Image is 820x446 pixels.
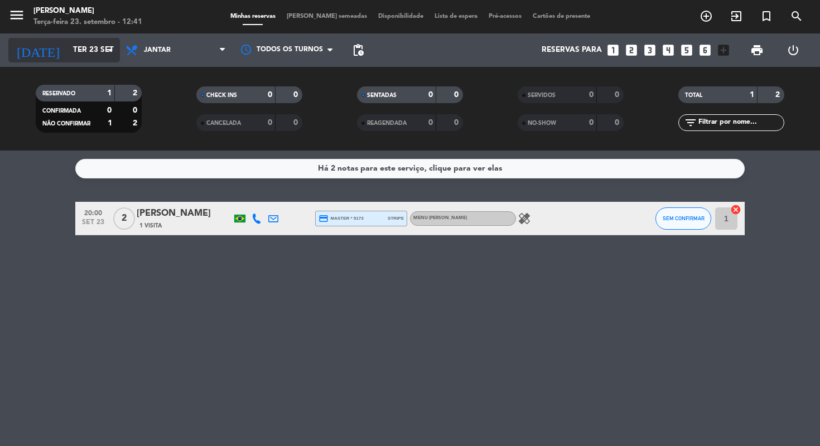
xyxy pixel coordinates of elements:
[643,43,657,57] i: looks_3
[716,43,731,57] i: add_box
[697,117,784,129] input: Filtrar por nome...
[144,46,171,54] span: Jantar
[730,204,741,215] i: cancel
[606,43,620,57] i: looks_one
[655,207,711,230] button: SEM CONFIRMAR
[663,215,705,221] span: SEM CONFIRMAR
[750,43,764,57] span: print
[367,93,397,98] span: SENTADAS
[137,206,231,221] div: [PERSON_NAME]
[685,93,702,98] span: TOTAL
[108,119,112,127] strong: 1
[698,43,712,57] i: looks_6
[684,116,697,129] i: filter_list
[319,214,364,224] span: master * 5173
[730,9,743,23] i: exit_to_app
[268,91,272,99] strong: 0
[589,91,594,99] strong: 0
[589,119,594,127] strong: 0
[8,7,25,23] i: menu
[679,43,694,57] i: looks_5
[268,119,272,127] strong: 0
[79,219,107,231] span: set 23
[428,119,433,127] strong: 0
[33,17,142,28] div: Terça-feira 23. setembro - 12:41
[760,9,773,23] i: turned_in_not
[33,6,142,17] div: [PERSON_NAME]
[293,91,300,99] strong: 0
[42,91,75,96] span: RESERVADO
[133,89,139,97] strong: 2
[775,91,782,99] strong: 2
[104,43,117,57] i: arrow_drop_down
[139,221,162,230] span: 1 Visita
[615,119,621,127] strong: 0
[428,91,433,99] strong: 0
[615,91,621,99] strong: 0
[42,121,90,127] span: NÃO CONFIRMAR
[373,13,429,20] span: Disponibilidade
[113,207,135,230] span: 2
[281,13,373,20] span: [PERSON_NAME] semeadas
[700,9,713,23] i: add_circle_outline
[319,214,329,224] i: credit_card
[8,7,25,27] button: menu
[483,13,527,20] span: Pré-acessos
[775,33,812,67] div: LOG OUT
[133,106,139,114] strong: 0
[79,206,107,219] span: 20:00
[528,120,556,126] span: NO-SHOW
[454,119,461,127] strong: 0
[790,9,803,23] i: search
[388,215,404,222] span: stripe
[133,119,139,127] strong: 2
[787,43,800,57] i: power_settings_new
[624,43,639,57] i: looks_two
[206,93,237,98] span: CHECK INS
[107,89,112,97] strong: 1
[225,13,281,20] span: Minhas reservas
[661,43,676,57] i: looks_4
[42,108,81,114] span: CONFIRMADA
[206,120,241,126] span: CANCELADA
[429,13,483,20] span: Lista de espera
[8,38,67,62] i: [DATE]
[527,13,596,20] span: Cartões de presente
[528,93,556,98] span: SERVIDOS
[351,43,365,57] span: pending_actions
[293,119,300,127] strong: 0
[318,162,502,175] div: Há 2 notas para este serviço, clique para ver elas
[750,91,754,99] strong: 1
[367,120,407,126] span: REAGENDADA
[413,216,467,220] span: Menu [PERSON_NAME]
[454,91,461,99] strong: 0
[542,46,602,55] span: Reservas para
[107,106,112,114] strong: 0
[518,212,531,225] i: healing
